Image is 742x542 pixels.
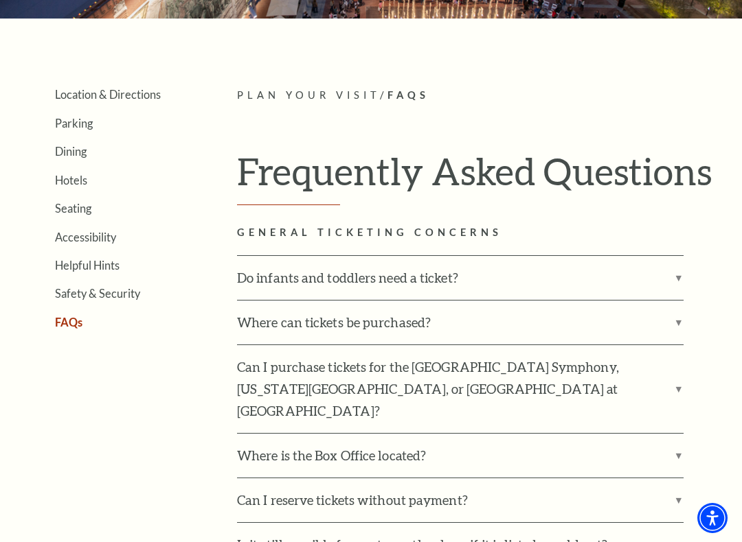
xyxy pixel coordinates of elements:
a: Helpful Hints [55,259,120,272]
h1: Frequently Asked Questions [237,149,728,205]
label: Can I purchase tickets for the [GEOGRAPHIC_DATA] Symphony, [US_STATE][GEOGRAPHIC_DATA], or [GEOGR... [237,345,684,433]
span: Plan Your Visit [237,89,380,101]
a: Seating [55,202,91,215]
a: Dining [55,145,87,158]
label: Do infants and toddlers need a ticket? [237,256,684,300]
a: Parking [55,117,93,130]
a: Hotels [55,174,87,187]
div: Accessibility Menu [697,503,728,533]
h2: GENERAL TICKETING CONCERNS [237,224,728,241]
a: FAQs [55,316,82,329]
label: Can I reserve tickets without payment? [237,478,684,522]
label: Where can tickets be purchased? [237,301,684,344]
a: Safety & Security [55,287,140,300]
span: FAQs [387,89,429,101]
a: Accessibility [55,231,116,244]
p: / [237,87,728,104]
a: Location & Directions [55,88,161,101]
label: Where is the Box Office located? [237,434,684,478]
